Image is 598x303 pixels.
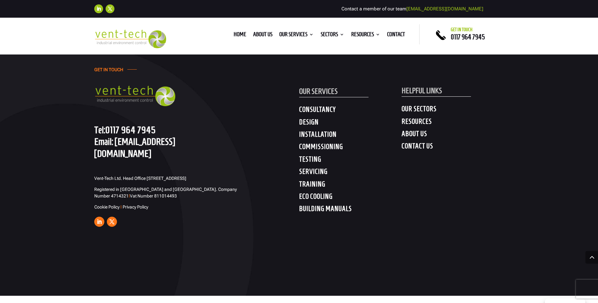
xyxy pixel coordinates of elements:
[299,192,402,203] h4: ECO COOLING
[94,136,175,158] a: [EMAIL_ADDRESS][DOMAIN_NAME]
[451,27,473,32] span: Get in touch
[402,142,504,153] h4: CONTACT US
[321,32,344,39] a: Sectors
[402,86,442,95] span: HELPFUL LINKS
[94,136,113,147] span: Email:
[129,193,130,198] span: I
[94,4,103,13] a: Follow on LinkedIn
[387,32,405,39] a: Contact
[279,32,314,39] a: Our Services
[253,32,272,39] a: About us
[299,180,402,191] h4: TRAINING
[351,32,380,39] a: Resources
[299,142,402,154] h4: COMMISSIONING
[402,117,504,129] h4: RESOURCES
[94,217,104,227] a: Follow on LinkedIn
[299,87,338,95] span: OUR SERVICES
[402,105,504,116] h4: OUR SECTORS
[402,129,504,141] h4: ABOUT US
[107,217,117,227] a: Follow on X
[234,32,246,39] a: Home
[94,187,237,198] span: Registered in [GEOGRAPHIC_DATA] and [GEOGRAPHIC_DATA]. Company Number 4714321 Vat Number 811014493
[299,118,402,129] h4: DESIGN
[299,167,402,179] h4: SERVICING
[120,204,122,209] span: I
[94,204,119,209] a: Cookie Policy
[299,155,402,166] h4: TESTING
[299,204,402,216] h4: BUILDING MANUALS
[94,176,186,181] span: Vent-Tech Ltd. Head Office [STREET_ADDRESS]
[123,204,148,209] a: Privacy Policy
[299,130,402,141] h4: INSTALLATION
[94,30,166,48] img: 2023-09-27T08_35_16.549ZVENT-TECH---Clear-background
[94,124,156,135] a: Tel:0117 964 7945
[451,33,485,41] a: 0117 964 7945
[406,6,483,12] a: [EMAIL_ADDRESS][DOMAIN_NAME]
[94,67,123,76] h4: GET IN TOUCH
[299,105,402,117] h4: CONSULTANCY
[341,6,483,12] span: Contact a member of our team
[106,4,114,13] a: Follow on X
[94,124,105,135] span: Tel:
